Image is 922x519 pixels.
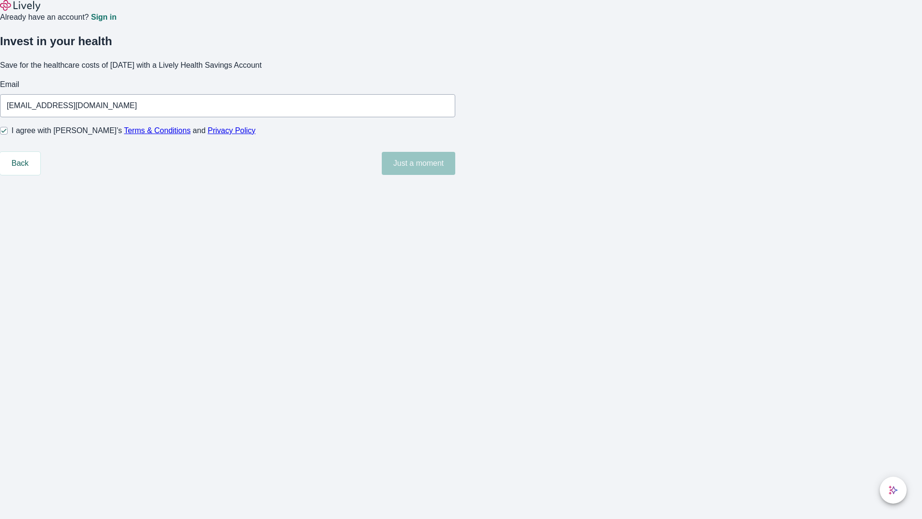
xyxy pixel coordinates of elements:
a: Sign in [91,13,116,21]
a: Privacy Policy [208,126,256,135]
span: I agree with [PERSON_NAME]’s and [12,125,255,136]
a: Terms & Conditions [124,126,191,135]
svg: Lively AI Assistant [888,485,898,495]
button: chat [880,477,907,504]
